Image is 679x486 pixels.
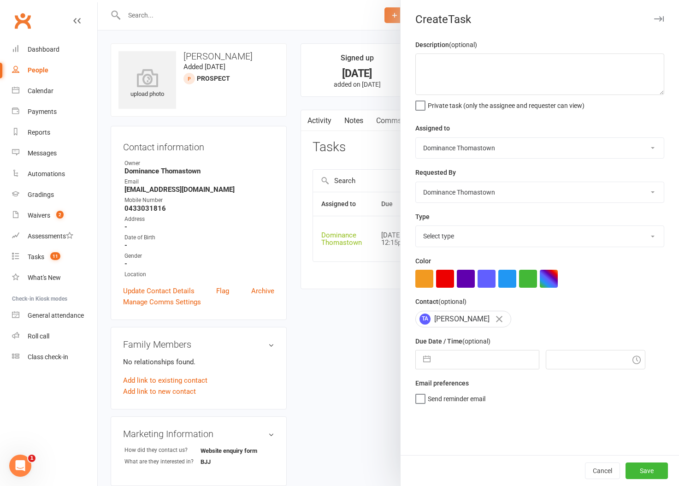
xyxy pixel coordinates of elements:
div: Class check-in [28,353,68,361]
a: People [12,60,97,81]
a: Class kiosk mode [12,347,97,367]
a: Tasks 11 [12,247,97,267]
div: Create Task [401,13,679,26]
div: Payments [28,108,57,115]
small: (optional) [449,41,477,48]
a: Roll call [12,326,97,347]
span: 1 [28,455,35,462]
label: Assigned to [415,123,450,133]
label: Requested By [415,167,456,178]
div: Roll call [28,332,49,340]
div: Calendar [28,87,53,95]
a: General attendance kiosk mode [12,305,97,326]
a: Payments [12,101,97,122]
span: Private task (only the assignee and requester can view) [428,99,585,109]
div: General attendance [28,312,84,319]
div: Waivers [28,212,50,219]
a: What's New [12,267,97,288]
label: Description [415,40,477,50]
div: People [28,66,48,74]
span: 2 [56,211,64,219]
div: Assessments [28,232,73,240]
a: Waivers 2 [12,205,97,226]
label: Color [415,256,431,266]
a: Gradings [12,184,97,205]
div: What's New [28,274,61,281]
label: Type [415,212,430,222]
a: Assessments [12,226,97,247]
div: Reports [28,129,50,136]
button: Cancel [585,462,620,479]
iframe: Intercom live chat [9,455,31,477]
div: Dashboard [28,46,59,53]
div: Messages [28,149,57,157]
div: Automations [28,170,65,178]
a: Automations [12,164,97,184]
button: Save [626,462,668,479]
a: Messages [12,143,97,164]
span: 11 [50,252,60,260]
a: Reports [12,122,97,143]
small: (optional) [462,338,490,345]
div: Tasks [28,253,44,261]
span: Send reminder email [428,392,485,403]
a: Clubworx [11,9,34,32]
label: Email preferences [415,378,469,388]
a: Dashboard [12,39,97,60]
small: (optional) [438,298,466,305]
div: [PERSON_NAME] [415,311,511,327]
label: Due Date / Time [415,336,490,346]
a: Calendar [12,81,97,101]
label: Contact [415,296,466,307]
div: Gradings [28,191,54,198]
span: TA [419,314,431,325]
